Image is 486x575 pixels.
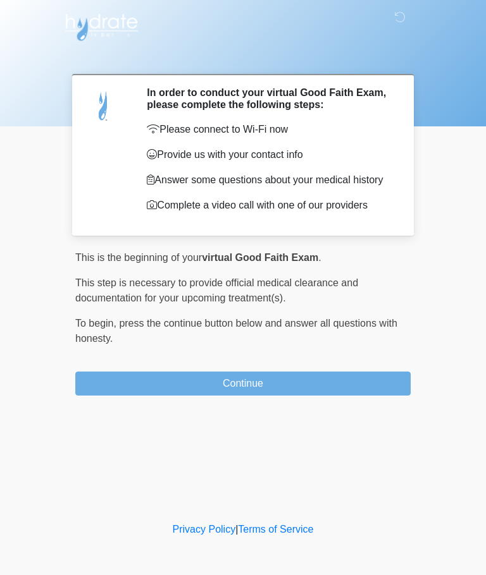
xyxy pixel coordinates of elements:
[75,252,202,263] span: This is the beginning of your
[75,318,119,329] span: To begin,
[202,252,318,263] strong: virtual Good Faith Exam
[85,87,123,124] img: Agent Avatar
[238,524,313,535] a: Terms of Service
[147,198,392,213] p: Complete a video call with one of our providers
[75,372,411,396] button: Continue
[235,524,238,535] a: |
[147,87,392,111] h2: In order to conduct your virtual Good Faith Exam, please complete the following steps:
[147,122,392,137] p: Please connect to Wi-Fi now
[63,9,140,42] img: Hydrate IV Bar - Arcadia Logo
[75,277,358,303] span: This step is necessary to provide official medical clearance and documentation for your upcoming ...
[318,252,321,263] span: .
[66,45,420,69] h1: ‎ ‎ ‎ ‎
[75,318,397,344] span: press the continue button below and answer all questions with honesty.
[147,147,392,162] p: Provide us with your contact info
[147,172,392,188] p: Answer some questions about your medical history
[173,524,236,535] a: Privacy Policy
